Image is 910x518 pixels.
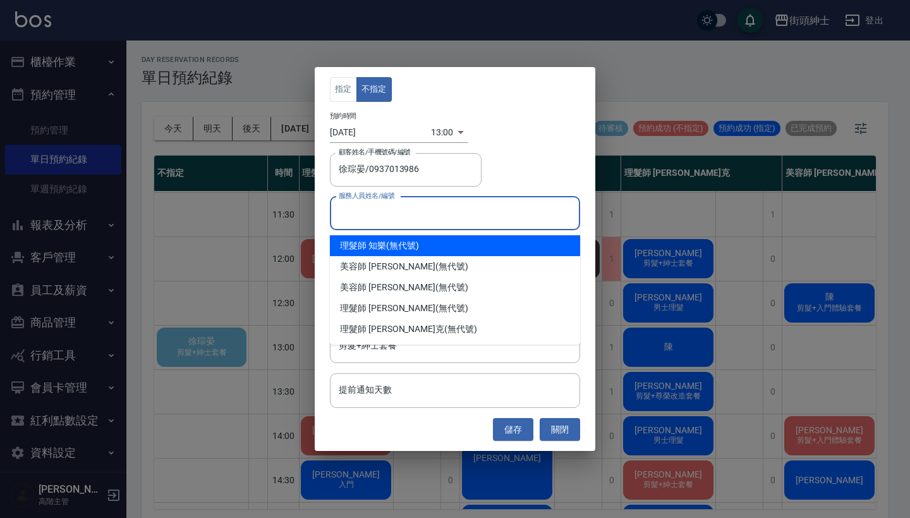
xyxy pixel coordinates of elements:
[340,302,435,315] span: 理髮師 [PERSON_NAME]
[330,122,431,143] input: Choose date, selected date is 2025-09-19
[330,319,580,340] div: (無代號)
[340,260,435,273] span: 美容師 [PERSON_NAME]
[330,235,580,256] div: (無代號)
[340,323,444,336] span: 理髮師 [PERSON_NAME]克
[330,77,357,102] button: 指定
[493,418,533,441] button: 儲存
[330,277,580,298] div: (無代號)
[340,281,435,294] span: 美容師 [PERSON_NAME]
[340,239,386,252] span: 理髮師 知樂
[330,298,580,319] div: (無代號)
[431,122,453,143] div: 13:00
[330,111,356,120] label: 預約時間
[356,77,392,102] button: 不指定
[540,418,580,441] button: 關閉
[330,256,580,277] div: (無代號)
[339,147,411,157] label: 顧客姓名/手機號碼/編號
[339,191,394,200] label: 服務人員姓名/編號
